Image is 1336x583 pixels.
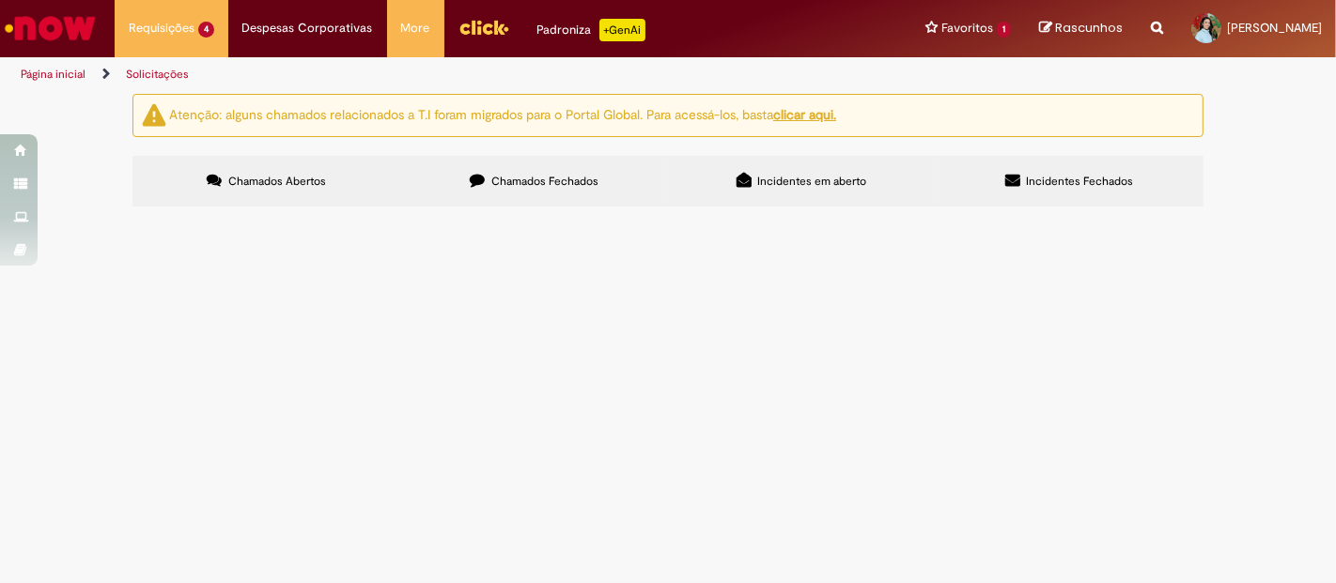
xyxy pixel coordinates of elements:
[1039,20,1123,38] a: Rascunhos
[228,174,326,189] span: Chamados Abertos
[129,19,194,38] span: Requisições
[401,19,430,38] span: More
[773,106,836,123] a: clicar aqui.
[491,174,598,189] span: Chamados Fechados
[198,22,214,38] span: 4
[537,19,645,41] div: Padroniza
[941,19,993,38] span: Favoritos
[1227,20,1322,36] span: [PERSON_NAME]
[21,67,85,82] a: Página inicial
[758,174,867,189] span: Incidentes em aberto
[169,106,836,123] ng-bind-html: Atenção: alguns chamados relacionados a T.I foram migrados para o Portal Global. Para acessá-los,...
[599,19,645,41] p: +GenAi
[126,67,189,82] a: Solicitações
[1027,174,1134,189] span: Incidentes Fechados
[1055,19,1123,37] span: Rascunhos
[997,22,1011,38] span: 1
[14,57,877,92] ul: Trilhas de página
[2,9,99,47] img: ServiceNow
[242,19,373,38] span: Despesas Corporativas
[458,13,509,41] img: click_logo_yellow_360x200.png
